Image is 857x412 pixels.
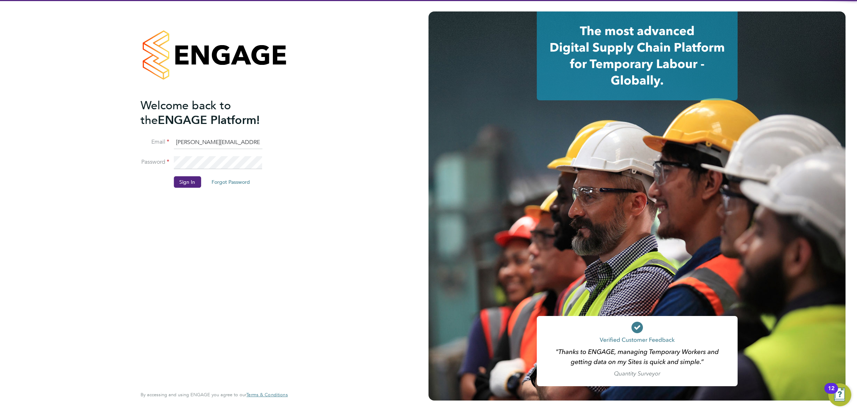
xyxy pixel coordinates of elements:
span: By accessing and using ENGAGE you agree to our [141,392,288,398]
button: Open Resource Center, 12 new notifications [828,383,851,406]
label: Email [141,138,169,146]
span: Welcome back to the [141,99,231,127]
input: Enter your work email... [174,136,262,149]
button: Sign In [174,176,201,188]
div: 12 [828,388,834,398]
a: Terms & Conditions [246,392,288,398]
label: Password [141,158,169,166]
button: Forgot Password [206,176,256,188]
h2: ENGAGE Platform! [141,98,280,128]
